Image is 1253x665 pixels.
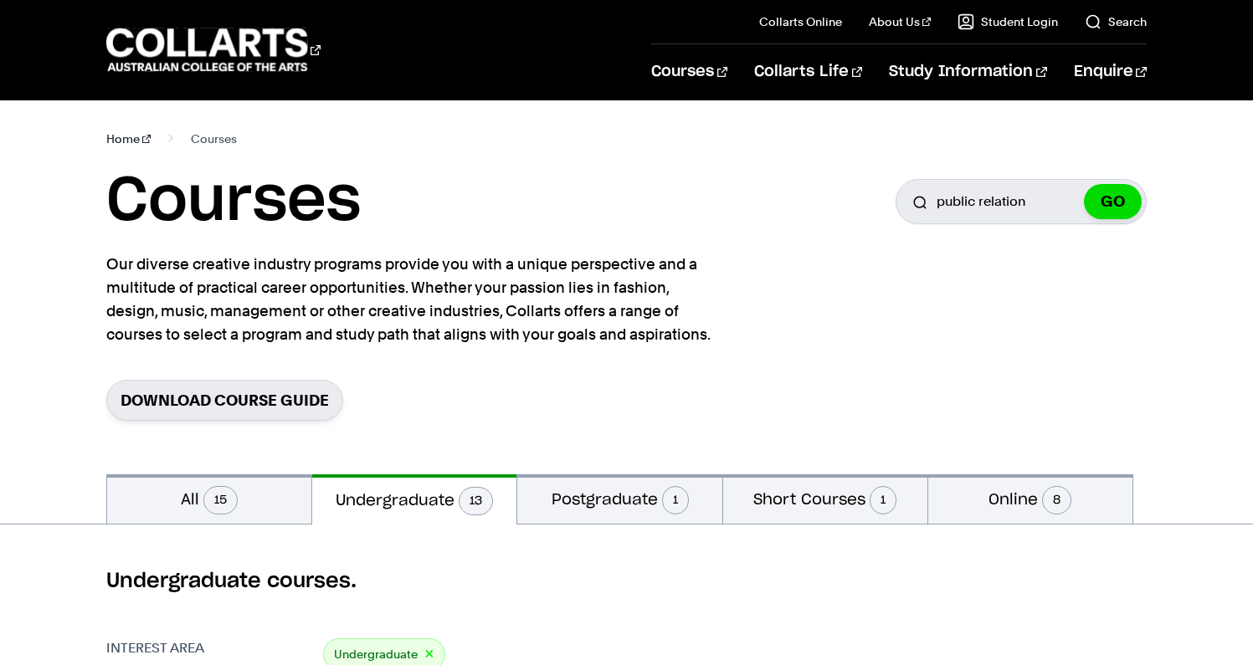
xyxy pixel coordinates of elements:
[106,253,717,346] p: Our diverse creative industry programs provide you with a unique perspective and a multitude of p...
[517,474,722,524] button: Postgraduate1
[424,645,434,664] button: ×
[459,487,493,515] span: 13
[958,13,1058,30] a: Student Login
[870,486,896,514] span: 1
[928,474,1132,524] button: Online8
[759,13,842,30] a: Collarts Online
[191,127,237,151] span: Courses
[1085,13,1147,30] a: Search
[754,44,862,100] a: Collarts Life
[1042,486,1071,514] span: 8
[106,638,306,658] h3: Interest Area
[106,26,321,74] div: Go to homepage
[651,44,727,100] a: Courses
[889,44,1046,100] a: Study Information
[662,486,689,514] span: 1
[1084,184,1142,219] button: GO
[723,474,927,524] button: Short Courses1
[1074,44,1147,100] a: Enquire
[106,127,151,151] a: Home
[106,380,343,421] a: Download Course Guide
[869,13,931,30] a: About Us
[107,474,311,524] button: All15
[203,486,238,514] span: 15
[312,474,516,524] button: Undergraduate13
[896,179,1147,224] input: Search for a course
[106,568,1147,595] h2: Undergraduate courses.
[106,164,361,239] h1: Courses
